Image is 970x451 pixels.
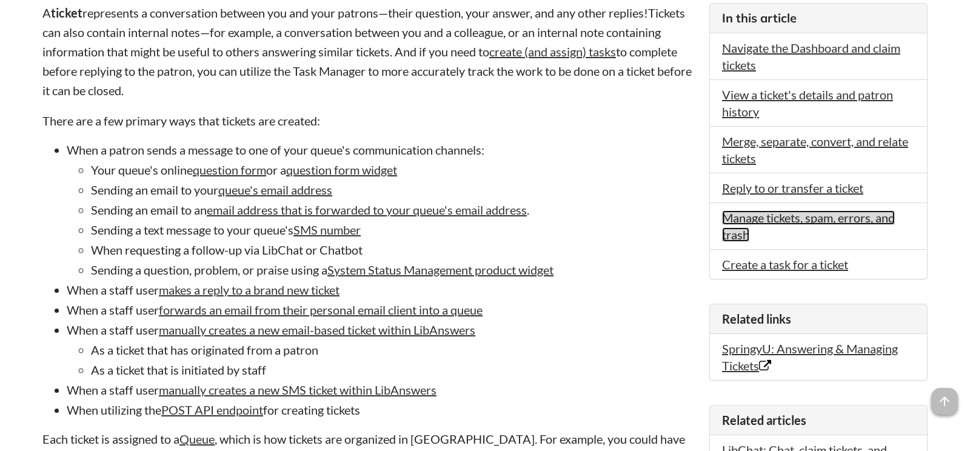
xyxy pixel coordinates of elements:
[42,3,697,100] p: A represents a conversation between you and your patrons—their question, your answer, and any oth...
[722,257,848,272] a: Create a task for a ticket
[159,302,483,317] a: forwards an email from their personal email client into a queue
[91,341,697,358] li: As a ticket that has originated from a patron
[722,413,806,427] span: Related articles
[67,281,697,298] li: When a staff user
[722,312,791,326] span: Related links
[161,403,263,417] a: POST API endpoint
[722,134,908,165] a: Merge, separate, convert, and relate tickets
[91,181,697,198] li: Sending an email to your
[722,210,895,242] a: Manage tickets, spam, errors, and trash
[722,341,898,373] a: SpringyU: Answering & Managing Tickets
[67,401,697,418] li: When utilizing the for creating tickets
[722,10,915,27] h3: In this article
[179,432,215,446] a: Queue
[67,141,697,278] li: When a patron sends a message to one of your queue's communication channels:
[293,222,361,237] a: SMS number
[327,262,554,277] a: System Status Management product widget
[91,261,697,278] li: Sending a question, problem, or praise using a
[91,161,697,178] li: Your queue's online or a
[722,181,863,195] a: Reply to or transfer a ticket
[67,301,697,318] li: When a staff user
[722,87,893,119] a: View a ticket's details and patron history
[67,321,697,378] li: When a staff user
[489,44,616,59] a: create (and assign) tasks
[193,162,266,177] a: question form
[931,389,958,404] a: arrow_upward
[159,282,339,297] a: makes a reply to a brand new ticket
[91,201,697,218] li: Sending an email to an .
[91,361,697,378] li: As a ticket that is initiated by staff
[207,202,527,217] a: email address that is forwarded to your queue's email address
[931,388,958,415] span: arrow_upward
[42,5,692,98] span: Tickets can also contain internal notes—for example, a conversation between you and a colleague, ...
[722,41,900,72] a: Navigate the Dashboard and claim tickets
[51,5,82,20] strong: ticket
[67,381,697,398] li: When a staff user
[286,162,397,177] a: question form widget
[42,112,697,129] p: There are a few primary ways that tickets are created:
[159,322,475,337] a: manually creates a new email-based ticket within LibAnswers
[91,221,697,238] li: Sending a text message to your queue's
[91,241,697,258] li: When requesting a follow-up via LibChat or Chatbot
[218,182,332,197] a: queue's email address
[159,383,436,397] a: manually creates a new SMS ticket within LibAnswers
